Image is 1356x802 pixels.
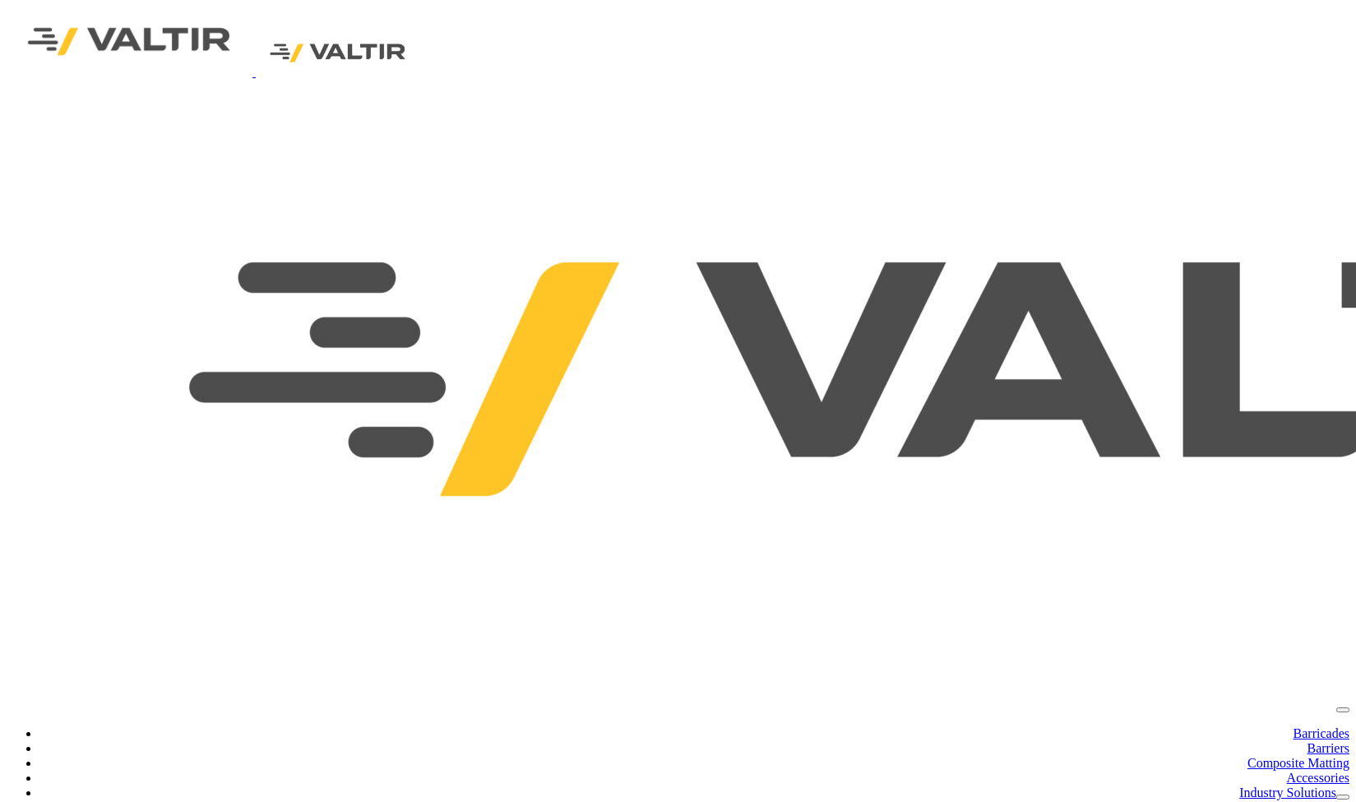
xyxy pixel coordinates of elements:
[7,7,252,76] img: Valtir Rentals
[1247,756,1349,770] a: Composite Matting
[1336,795,1349,800] button: dropdown toggle
[256,30,420,76] img: Valtir Rentals
[1307,741,1349,755] a: Barriers
[1287,771,1349,785] a: Accessories
[1294,726,1349,740] a: Barricades
[1239,786,1336,800] a: Industry Solutions
[1336,707,1349,712] button: menu toggle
